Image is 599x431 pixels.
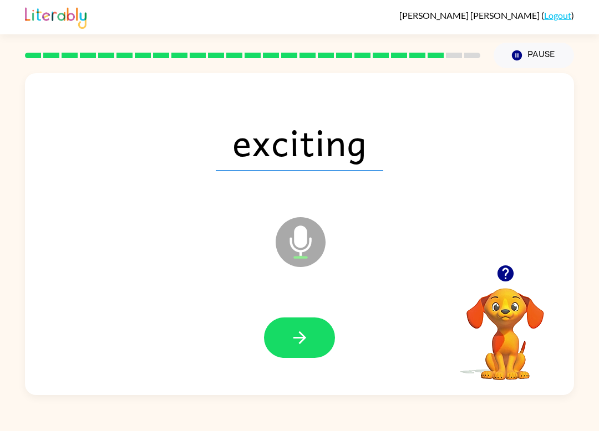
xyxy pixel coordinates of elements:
[25,4,87,29] img: Literably
[450,271,561,382] video: Your browser must support playing .mp4 files to use Literably. Please try using another browser.
[544,10,571,20] a: Logout
[494,43,574,68] button: Pause
[216,113,383,171] span: exciting
[399,10,541,20] span: [PERSON_NAME] [PERSON_NAME]
[399,10,574,20] div: ( )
